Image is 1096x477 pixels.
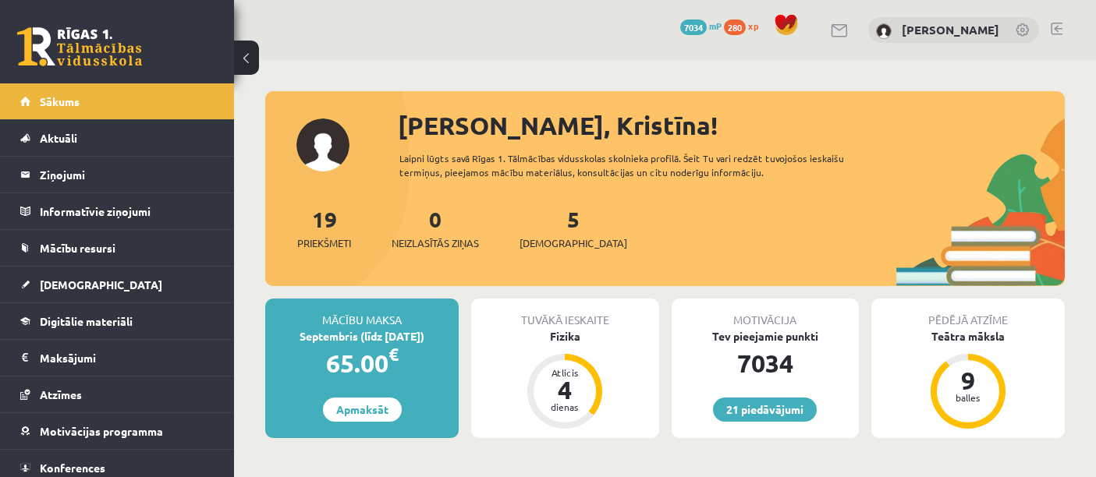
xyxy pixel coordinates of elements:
div: Septembris (līdz [DATE]) [265,328,459,344]
span: [DEMOGRAPHIC_DATA] [40,277,162,291]
div: Laipni lūgts savā Rīgas 1. Tālmācības vidusskolas skolnieka profilā. Šeit Tu vari redzēt tuvojošo... [399,151,879,179]
span: Atzīmes [40,387,82,401]
span: mP [709,19,722,32]
span: xp [748,19,758,32]
a: 7034 mP [680,19,722,32]
a: Mācību resursi [20,230,215,266]
a: 280 xp [724,19,766,32]
span: 280 [724,19,746,35]
span: Konferences [40,461,105,475]
div: 4 [541,377,588,402]
div: 65.00 [265,344,459,382]
a: Aktuāli [20,120,215,156]
a: 21 piedāvājumi [713,397,817,422]
span: 7034 [680,19,707,35]
a: Motivācijas programma [20,413,215,449]
a: 5[DEMOGRAPHIC_DATA] [520,205,627,251]
a: [DEMOGRAPHIC_DATA] [20,267,215,302]
legend: Maksājumi [40,340,215,376]
a: Sākums [20,83,215,119]
legend: Ziņojumi [40,157,215,193]
a: Teātra māksla 9 balles [871,328,1065,431]
span: Neizlasītās ziņas [392,235,479,251]
div: [PERSON_NAME], Kristīna! [398,107,1065,144]
span: Motivācijas programma [40,424,163,438]
a: [PERSON_NAME] [902,22,999,37]
div: Pēdējā atzīme [871,299,1065,328]
div: 7034 [672,344,859,382]
div: Mācību maksa [265,299,459,328]
span: Mācību resursi [40,241,115,255]
span: Sākums [40,94,80,108]
a: Fizika Atlicis 4 dienas [471,328,658,431]
span: Digitālie materiāli [40,314,133,328]
a: Informatīvie ziņojumi [20,193,215,229]
a: Ziņojumi [20,157,215,193]
div: Tev pieejamie punkti [672,328,859,344]
a: 0Neizlasītās ziņas [392,205,479,251]
a: Maksājumi [20,340,215,376]
div: Teātra māksla [871,328,1065,344]
span: [DEMOGRAPHIC_DATA] [520,235,627,251]
div: 9 [945,368,991,393]
a: Rīgas 1. Tālmācības vidusskola [17,27,142,66]
span: € [388,343,399,366]
div: Tuvākā ieskaite [471,299,658,328]
div: Motivācija [672,299,859,328]
span: Aktuāli [40,131,77,145]
a: 19Priekšmeti [297,205,351,251]
div: dienas [541,402,588,412]
legend: Informatīvie ziņojumi [40,193,215,229]
a: Atzīmes [20,376,215,412]
div: Fizika [471,328,658,344]
img: Kristīna Vološina [876,23,892,39]
div: balles [945,393,991,402]
a: Apmaksāt [323,397,402,422]
a: Digitālie materiāli [20,303,215,339]
span: Priekšmeti [297,235,351,251]
div: Atlicis [541,368,588,377]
